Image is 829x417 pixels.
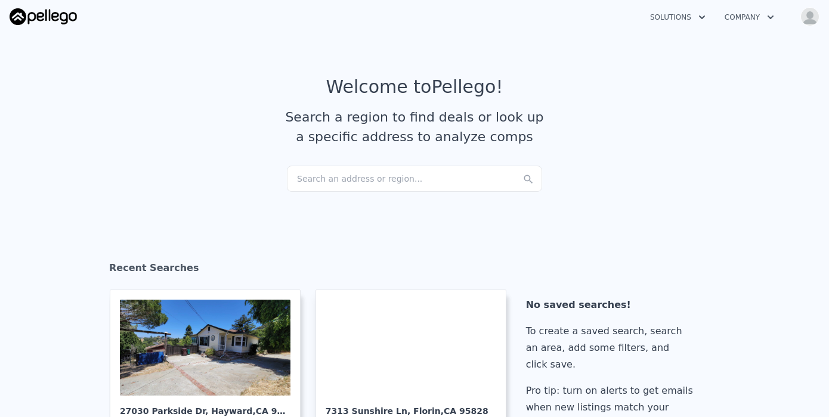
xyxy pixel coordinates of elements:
span: , CA 94542 [252,406,300,416]
img: Pellego [10,8,77,25]
span: , CA 95828 [441,406,488,416]
div: Recent Searches [109,251,720,290]
button: Company [715,7,784,28]
div: Welcome to Pellego ! [326,76,503,98]
div: Search an address or region... [287,166,542,192]
div: 7313 Sunshire Ln , Florin [326,396,496,417]
div: 27030 Parkside Dr , Hayward [120,396,290,417]
div: Search a region to find deals or look up a specific address to analyze comps [281,107,548,147]
div: No saved searches! [526,297,698,313]
img: avatar [800,7,819,26]
button: Solutions [641,7,715,28]
div: To create a saved search, search an area, add some filters, and click save. [526,323,698,373]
